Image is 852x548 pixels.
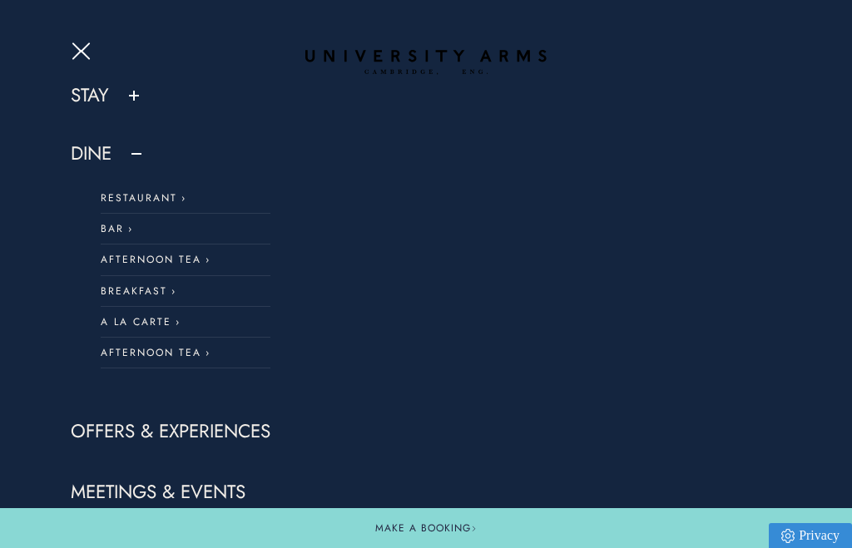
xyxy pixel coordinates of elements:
a: A La Carte [101,307,270,338]
img: Privacy [781,529,795,543]
img: Arrow icon [471,526,477,531]
a: Meetings & Events [71,480,245,505]
button: Open Menu [71,42,96,55]
a: Dine [71,141,111,166]
a: Offers & Experiences [71,419,270,444]
a: Stay [71,83,109,108]
a: Afternoon Tea [101,244,270,275]
a: Home [305,50,547,76]
button: Show/Hide Child Menu [128,146,145,162]
button: Show/Hide Child Menu [126,87,142,104]
span: Make a Booking [375,521,477,536]
a: Restaurant [101,183,270,214]
a: Afternoon Tea [101,338,270,368]
a: Bar [101,214,270,244]
a: Privacy [769,523,852,548]
a: Breakfast [101,276,270,307]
